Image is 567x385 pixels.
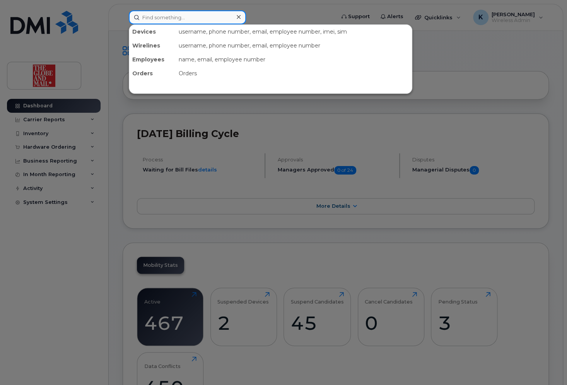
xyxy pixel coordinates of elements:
[129,39,176,53] div: Wirelines
[129,66,176,80] div: Orders
[176,53,412,66] div: name, email, employee number
[176,25,412,39] div: username, phone number, email, employee number, imei, sim
[129,53,176,66] div: Employees
[176,39,412,53] div: username, phone number, email, employee number
[176,66,412,80] div: Orders
[129,25,176,39] div: Devices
